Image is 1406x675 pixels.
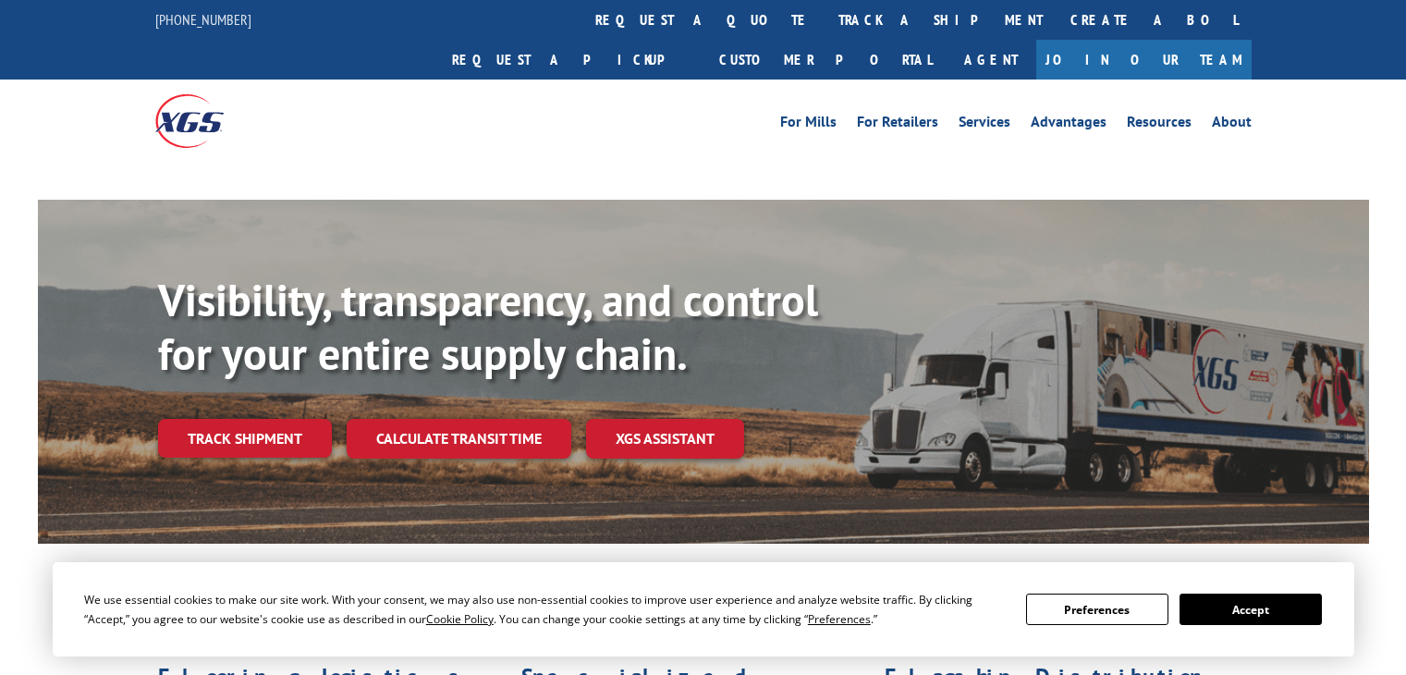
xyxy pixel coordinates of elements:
button: Accept [1180,594,1322,625]
span: Preferences [808,611,871,627]
a: About [1212,115,1252,135]
a: XGS ASSISTANT [586,419,744,459]
a: Join Our Team [1036,40,1252,80]
a: Advantages [1031,115,1106,135]
a: Customer Portal [705,40,946,80]
a: Request a pickup [438,40,705,80]
b: Visibility, transparency, and control for your entire supply chain. [158,271,818,382]
a: Calculate transit time [347,419,571,459]
a: Resources [1127,115,1192,135]
button: Preferences [1026,594,1168,625]
a: Agent [946,40,1036,80]
a: Services [959,115,1010,135]
div: Cookie Consent Prompt [53,562,1354,657]
a: [PHONE_NUMBER] [155,10,251,29]
a: For Retailers [857,115,938,135]
span: Cookie Policy [426,611,494,627]
a: For Mills [780,115,837,135]
a: Track shipment [158,419,332,458]
div: We use essential cookies to make our site work. With your consent, we may also use non-essential ... [84,590,1004,629]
